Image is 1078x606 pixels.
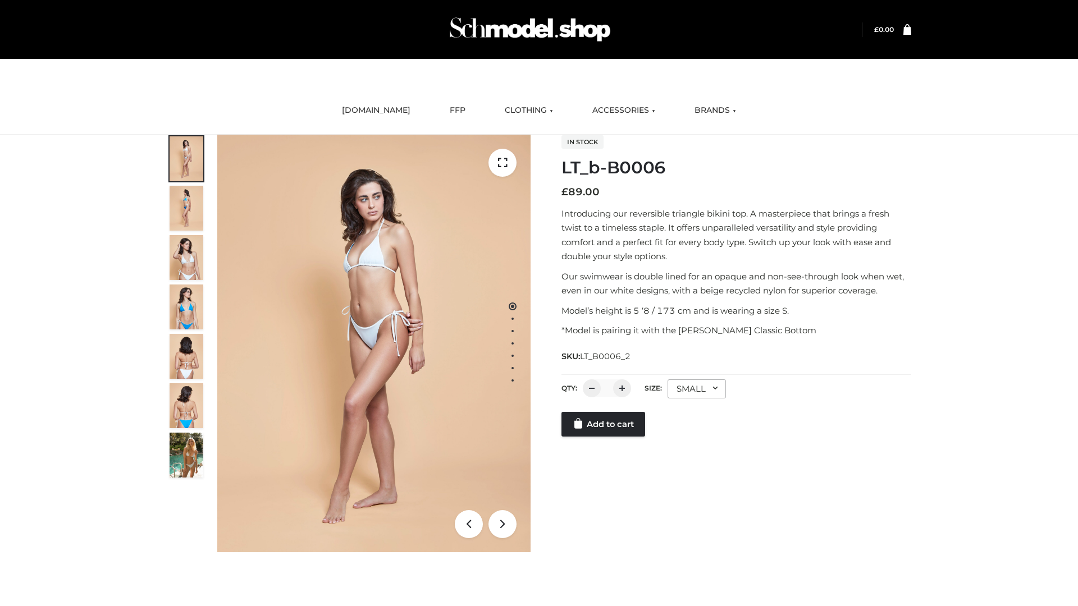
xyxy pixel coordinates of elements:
[645,384,662,392] label: Size:
[170,136,203,181] img: ArielClassicBikiniTop_CloudNine_AzureSky_OW114ECO_1-scaled.jpg
[561,323,911,338] p: *Model is pairing it with the [PERSON_NAME] Classic Bottom
[561,384,577,392] label: QTY:
[217,135,531,552] img: LT_b-B0006
[874,25,894,34] bdi: 0.00
[170,235,203,280] img: ArielClassicBikiniTop_CloudNine_AzureSky_OW114ECO_3-scaled.jpg
[874,25,879,34] span: £
[334,98,419,123] a: [DOMAIN_NAME]
[561,350,632,363] span: SKU:
[874,25,894,34] a: £0.00
[668,379,726,398] div: SMALL
[170,383,203,428] img: ArielClassicBikiniTop_CloudNine_AzureSky_OW114ECO_8-scaled.jpg
[686,98,744,123] a: BRANDS
[561,186,600,198] bdi: 89.00
[441,98,474,123] a: FFP
[580,351,631,361] span: LT_B0006_2
[561,186,568,198] span: £
[170,284,203,329] img: ArielClassicBikiniTop_CloudNine_AzureSky_OW114ECO_4-scaled.jpg
[561,304,911,318] p: Model’s height is 5 ‘8 / 173 cm and is wearing a size S.
[446,7,614,52] img: Schmodel Admin 964
[561,206,911,264] p: Introducing our reversible triangle bikini top. A masterpiece that brings a fresh twist to a time...
[561,269,911,298] p: Our swimwear is double lined for an opaque and non-see-through look when wet, even in our white d...
[561,158,911,178] h1: LT_b-B0006
[561,135,604,149] span: In stock
[170,334,203,379] img: ArielClassicBikiniTop_CloudNine_AzureSky_OW114ECO_7-scaled.jpg
[170,433,203,478] img: Arieltop_CloudNine_AzureSky2.jpg
[496,98,561,123] a: CLOTHING
[584,98,664,123] a: ACCESSORIES
[170,186,203,231] img: ArielClassicBikiniTop_CloudNine_AzureSky_OW114ECO_2-scaled.jpg
[561,412,645,437] a: Add to cart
